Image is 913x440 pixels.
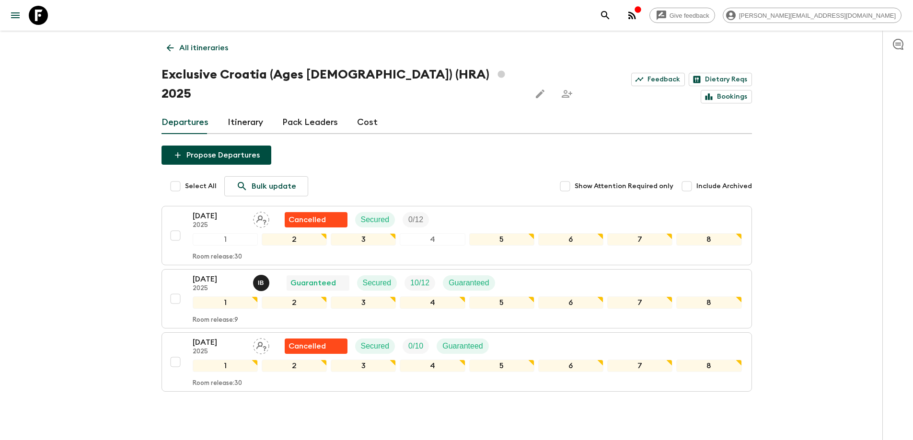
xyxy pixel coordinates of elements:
[734,12,901,19] span: [PERSON_NAME][EMAIL_ADDRESS][DOMAIN_NAME]
[193,316,238,324] p: Room release: 9
[357,275,397,291] div: Secured
[193,253,242,261] p: Room release: 30
[262,296,327,309] div: 2
[531,84,550,103] button: Edit this itinerary
[262,360,327,372] div: 2
[701,90,752,103] a: Bookings
[469,233,534,246] div: 5
[252,181,296,192] p: Bulk update
[228,111,263,134] a: Itinerary
[289,340,326,352] p: Cancelled
[162,65,523,103] h1: Exclusive Croatia (Ages [DEMOGRAPHIC_DATA]) (HRA) 2025
[631,73,685,86] a: Feedback
[193,285,245,293] p: 2025
[676,233,741,246] div: 8
[649,8,715,23] a: Give feedback
[607,296,672,309] div: 7
[449,277,489,289] p: Guaranteed
[723,8,901,23] div: [PERSON_NAME][EMAIL_ADDRESS][DOMAIN_NAME]
[253,278,271,285] span: Ivica Burić
[193,380,242,387] p: Room release: 30
[253,341,269,349] span: Assign pack leader
[408,340,423,352] p: 0 / 10
[469,360,534,372] div: 5
[400,233,465,246] div: 4
[162,206,752,265] button: [DATE]2025Assign pack leaderFlash Pack cancellationSecuredTrip Fill12345678Room release:30
[331,360,396,372] div: 3
[162,146,271,165] button: Propose Departures
[224,176,308,196] a: Bulk update
[162,38,233,57] a: All itineraries
[285,338,347,354] div: Flash Pack cancellation
[193,233,258,246] div: 1
[607,360,672,372] div: 7
[538,360,603,372] div: 6
[193,273,245,285] p: [DATE]
[193,296,258,309] div: 1
[442,340,483,352] p: Guaranteed
[607,233,672,246] div: 7
[253,214,269,222] span: Assign pack leader
[355,212,395,227] div: Secured
[410,277,429,289] p: 10 / 12
[469,296,534,309] div: 5
[258,279,264,287] p: I B
[179,42,228,54] p: All itineraries
[361,340,390,352] p: Secured
[357,111,378,134] a: Cost
[676,360,741,372] div: 8
[193,360,258,372] div: 1
[6,6,25,25] button: menu
[162,111,208,134] a: Departures
[162,332,752,392] button: [DATE]2025Assign pack leaderFlash Pack cancellationSecuredTrip FillGuaranteed12345678Room release:30
[193,337,245,348] p: [DATE]
[285,212,347,227] div: Flash Pack cancellation
[331,233,396,246] div: 3
[331,296,396,309] div: 3
[575,181,673,191] span: Show Attention Required only
[696,181,752,191] span: Include Archived
[289,214,326,226] p: Cancelled
[400,296,465,309] div: 4
[400,360,465,372] div: 4
[355,338,395,354] div: Secured
[193,222,245,229] p: 2025
[361,214,390,226] p: Secured
[403,338,429,354] div: Trip Fill
[538,233,603,246] div: 6
[162,269,752,328] button: [DATE]2025Ivica BurićGuaranteedSecuredTrip FillGuaranteed12345678Room release:9
[363,277,392,289] p: Secured
[262,233,327,246] div: 2
[664,12,715,19] span: Give feedback
[676,296,741,309] div: 8
[538,296,603,309] div: 6
[404,275,435,291] div: Trip Fill
[557,84,577,103] span: Share this itinerary
[689,73,752,86] a: Dietary Reqs
[193,348,245,356] p: 2025
[253,275,271,291] button: IB
[408,214,423,226] p: 0 / 12
[193,210,245,222] p: [DATE]
[185,181,217,191] span: Select All
[596,6,615,25] button: search adventures
[403,212,429,227] div: Trip Fill
[290,277,336,289] p: Guaranteed
[282,111,338,134] a: Pack Leaders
